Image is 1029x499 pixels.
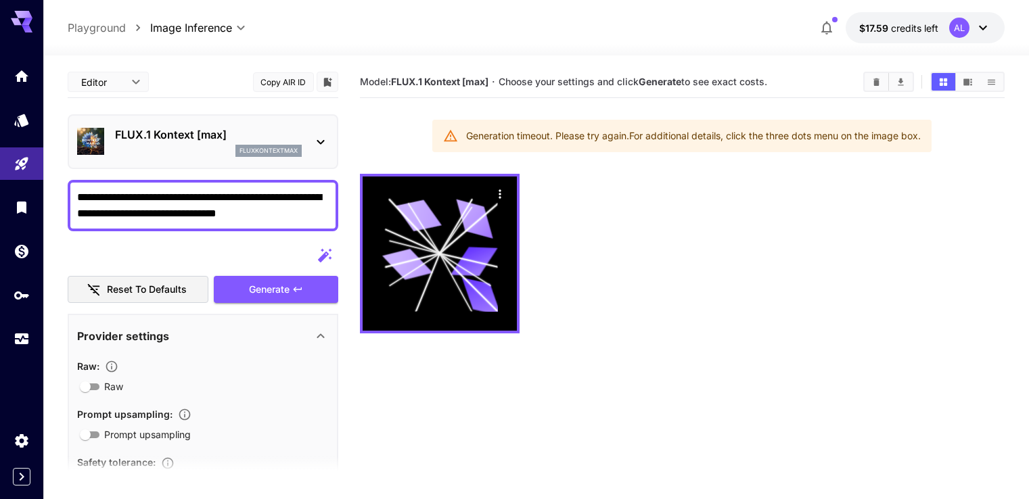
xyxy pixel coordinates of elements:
div: $17.59302 [859,21,938,35]
button: $17.59302AL [846,12,1005,43]
button: Generate [214,276,338,304]
span: Model: [360,76,488,87]
button: Add to library [321,74,334,90]
div: API Keys [14,287,30,304]
span: Prompt upsampling : [77,408,173,420]
button: Show media in list view [980,73,1003,91]
button: Copy AIR ID [253,72,314,92]
button: Enables automatic enhancement and expansion of the input prompt to improve generation quality and... [173,408,197,421]
span: Raw [104,379,123,394]
b: FLUX.1 Kontext [max] [391,76,488,87]
span: Prompt upsampling [104,427,191,442]
span: Raw : [77,360,99,372]
nav: breadcrumb [68,20,150,36]
button: Show media in grid view [932,73,955,91]
div: AL [949,18,969,38]
div: Actions [490,183,510,204]
span: credits left [891,22,938,34]
p: FLUX.1 Kontext [max] [115,126,302,143]
span: $17.59 [859,22,891,34]
span: Image Inference [150,20,232,36]
button: Reset to defaults [68,276,208,304]
button: Controls the level of post-processing applied to generated images. [99,360,124,373]
div: Models [14,112,30,128]
span: Generate [249,281,290,298]
button: Clear All [865,73,888,91]
button: Expand sidebar [13,468,30,485]
div: FLUX.1 Kontext [max]fluxkontextmax [77,121,329,162]
div: Library [14,199,30,216]
div: Wallet [14,243,30,260]
div: Provider settings [77,320,329,352]
b: Generate [639,76,681,87]
div: Home [14,68,30,85]
p: fluxkontextmax [239,146,298,156]
div: Generation timeout. Please try again. For additional details, click the three dots menu on the im... [466,124,921,148]
div: Clear AllDownload All [863,72,914,92]
a: Playground [68,20,126,36]
div: Playground [14,156,30,172]
p: · [492,74,495,90]
div: Settings [14,432,30,449]
button: Show media in video view [956,73,980,91]
p: Provider settings [77,328,169,344]
div: Usage [14,331,30,348]
button: Download All [889,73,913,91]
span: Choose your settings and click to see exact costs. [499,76,767,87]
span: Editor [81,75,123,89]
div: Show media in grid viewShow media in video viewShow media in list view [930,72,1005,92]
